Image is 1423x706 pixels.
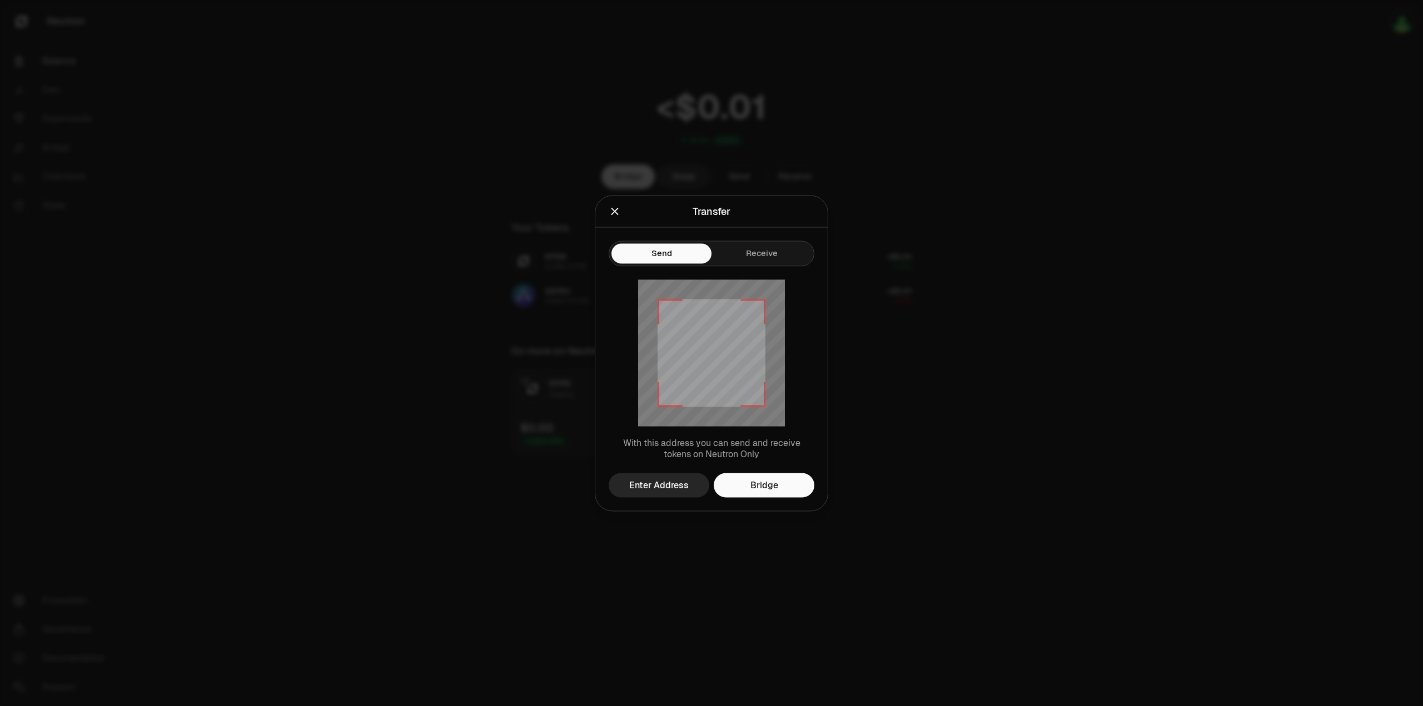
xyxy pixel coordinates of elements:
div: Enter Address [629,478,689,492]
button: Close [609,203,621,219]
a: Bridge [714,473,814,497]
button: Send [611,243,711,263]
button: Enter Address [609,473,709,497]
p: With this address you can send and receive tokens on Neutron Only [609,437,814,459]
button: Receive [711,243,812,263]
div: Transfer [693,203,730,219]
